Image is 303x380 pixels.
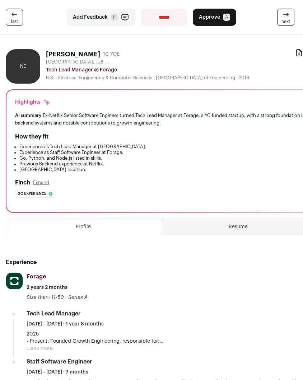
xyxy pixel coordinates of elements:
span: · [65,294,67,301]
span: 2 years 2 months [27,284,67,291]
div: 10 YOE [103,51,120,58]
h2: Finch [15,178,30,187]
span: next [281,19,290,24]
span: [GEOGRAPHIC_DATA], [US_STATE], [GEOGRAPHIC_DATA] [46,59,111,65]
span: [DATE] - [DATE] · 7 months [27,369,88,376]
span: [DATE] - [DATE] · 1 year 8 months [27,320,104,328]
span: F [111,14,118,21]
button: Profile [6,219,161,235]
button: Expand [33,180,49,186]
a: next [277,9,294,26]
a: last [6,9,23,26]
span: Approve [199,14,220,21]
span: Add Feedback [73,14,108,21]
div: Tech Lead Manager [27,310,81,318]
span: last [11,19,18,24]
span: Size then: 11-50 [27,295,64,300]
h2: How they fit [15,132,48,141]
div: NE [6,49,40,84]
h1: [PERSON_NAME] [46,49,100,59]
button: Add Feedback F [67,9,135,26]
span: Forage [27,274,46,280]
button: Approve A [193,9,236,26]
button: ...see more [27,345,53,352]
span: Go experience [18,190,46,197]
img: 30704c5dafcda0cc7f4e9098904c14c412d4be4869db9bdf3f07ea5adb074a0f.jpg [6,273,23,289]
span: Series A [68,295,88,300]
span: AI summary: [15,113,43,118]
div: Highlights [15,99,51,106]
div: Staff Software Engineer [27,358,92,366]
